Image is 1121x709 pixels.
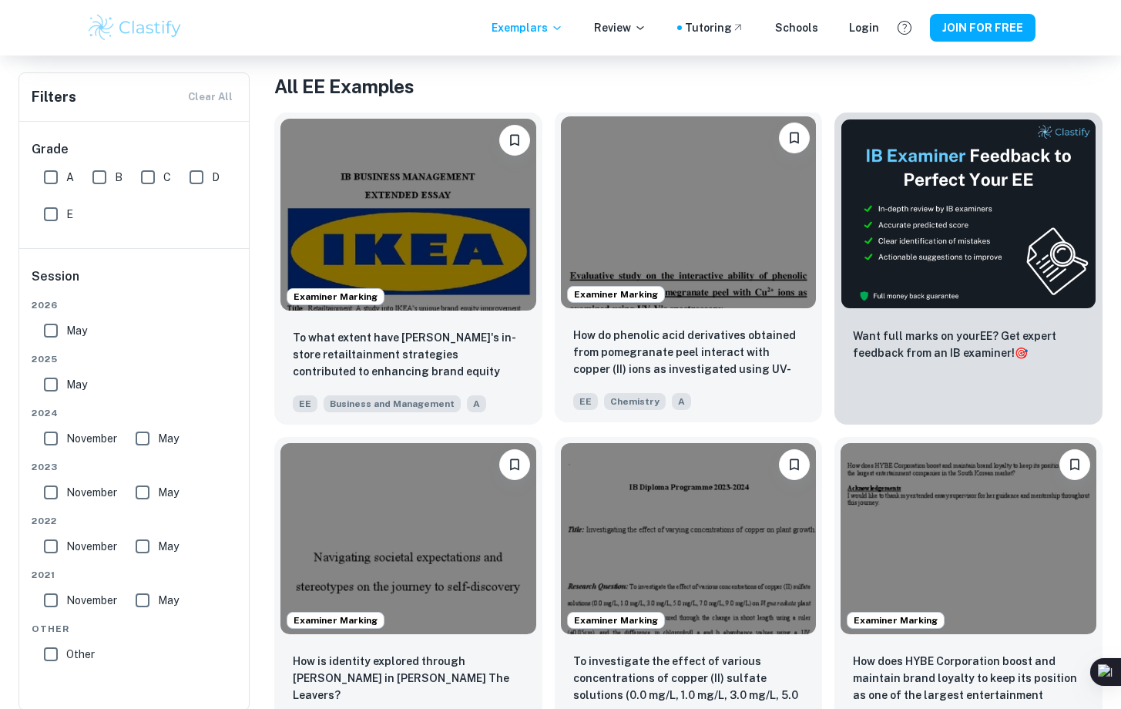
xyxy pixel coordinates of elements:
[32,460,238,474] span: 2023
[775,19,818,36] a: Schools
[1015,347,1028,359] span: 🎯
[841,119,1096,309] img: Thumbnail
[555,113,823,425] a: Examiner MarkingPlease log in to bookmark exemplarsHow do phenolic acid derivatives obtained from...
[158,538,179,555] span: May
[32,86,76,108] h6: Filters
[66,484,117,501] span: November
[467,395,486,412] span: A
[568,287,664,301] span: Examiner Marking
[280,119,536,311] img: Business and Management EE example thumbnail: To what extent have IKEA's in-store reta
[66,430,117,447] span: November
[280,443,536,635] img: English A (Lang & Lit) EE example thumbnail: How is identity explored through Deming
[287,613,384,627] span: Examiner Marking
[849,19,879,36] a: Login
[499,449,530,480] button: Please log in to bookmark exemplars
[66,376,87,393] span: May
[32,406,238,420] span: 2024
[853,653,1084,705] p: How does HYBE Corporation boost and maintain brand loyalty to keep its position as one of the lar...
[847,613,944,627] span: Examiner Marking
[573,327,804,379] p: How do phenolic acid derivatives obtained from pomegranate peel interact with copper (II) ions as...
[66,646,95,663] span: Other
[573,653,804,705] p: To investigate the effect of various concentrations of copper (II) sulfate solutions (0.0 mg/L, 1...
[685,19,744,36] a: Tutoring
[66,169,74,186] span: A
[561,116,817,308] img: Chemistry EE example thumbnail: How do phenolic acid derivatives obtaine
[115,169,123,186] span: B
[561,443,817,635] img: Biology EE example thumbnail: To investigate the effect of various con
[324,395,461,412] span: Business and Management
[32,140,238,159] h6: Grade
[158,484,179,501] span: May
[492,19,563,36] p: Exemplars
[274,72,1103,100] h1: All EE Examples
[66,538,117,555] span: November
[594,19,646,36] p: Review
[212,169,220,186] span: D
[32,568,238,582] span: 2021
[66,322,87,339] span: May
[287,290,384,304] span: Examiner Marking
[499,125,530,156] button: Please log in to bookmark exemplars
[32,352,238,366] span: 2025
[274,113,542,425] a: Examiner MarkingPlease log in to bookmark exemplarsTo what extent have IKEA's in-store retailtain...
[779,449,810,480] button: Please log in to bookmark exemplars
[32,622,238,636] span: Other
[672,393,691,410] span: A
[32,298,238,312] span: 2026
[86,12,184,43] img: Clastify logo
[293,395,317,412] span: EE
[32,267,238,298] h6: Session
[158,592,179,609] span: May
[293,329,524,381] p: To what extent have IKEA's in-store retailtainment strategies contributed to enhancing brand equi...
[779,123,810,153] button: Please log in to bookmark exemplars
[930,14,1035,42] button: JOIN FOR FREE
[891,15,918,41] button: Help and Feedback
[841,443,1096,635] img: Business and Management EE example thumbnail: How does HYBE Corporation boost and main
[66,592,117,609] span: November
[568,613,664,627] span: Examiner Marking
[834,113,1103,425] a: ThumbnailWant full marks on yourEE? Get expert feedback from an IB examiner!
[604,393,666,410] span: Chemistry
[66,206,73,223] span: E
[32,514,238,528] span: 2022
[573,393,598,410] span: EE
[1059,449,1090,480] button: Please log in to bookmark exemplars
[293,653,524,704] p: How is identity explored through Deming Guo in Lisa Ko’s The Leavers?
[163,169,171,186] span: C
[158,430,179,447] span: May
[853,328,1084,361] p: Want full marks on your EE ? Get expert feedback from an IB examiner!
